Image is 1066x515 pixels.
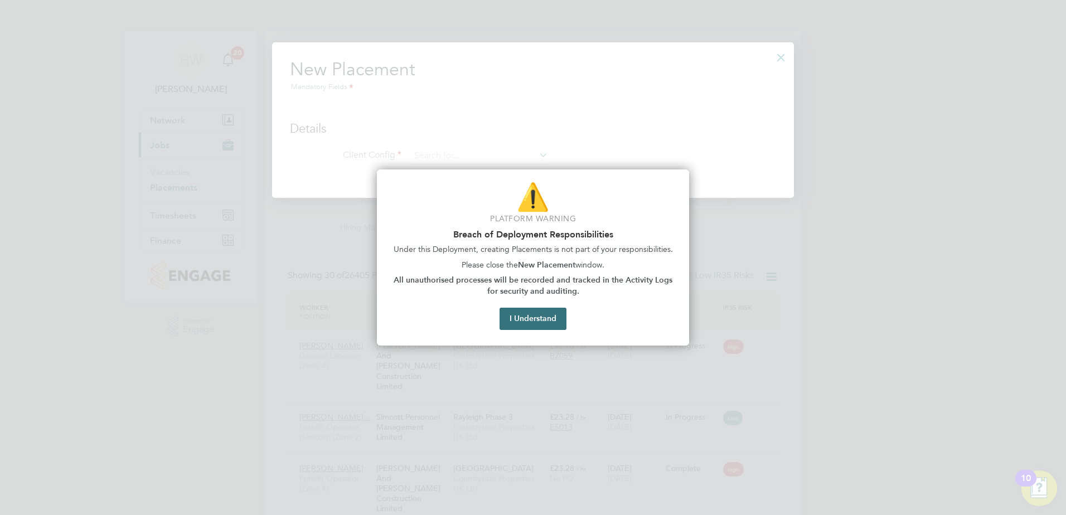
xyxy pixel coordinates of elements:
span: window. [575,260,604,270]
h2: Breach of Deployment Responsibilities [390,229,676,240]
span: Please close the [462,260,518,270]
div: Breach of Deployment Warning [377,169,689,346]
p: ⚠️ [390,178,676,216]
p: Under this Deployment, creating Placements is not part of your responsibilities. [390,244,676,255]
strong: All unauthorised processes will be recorded and tracked in the Activity Logs for security and aud... [394,275,675,296]
p: Platform Warning [390,213,676,225]
button: I Understand [500,308,566,330]
strong: New Placement [518,260,575,270]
